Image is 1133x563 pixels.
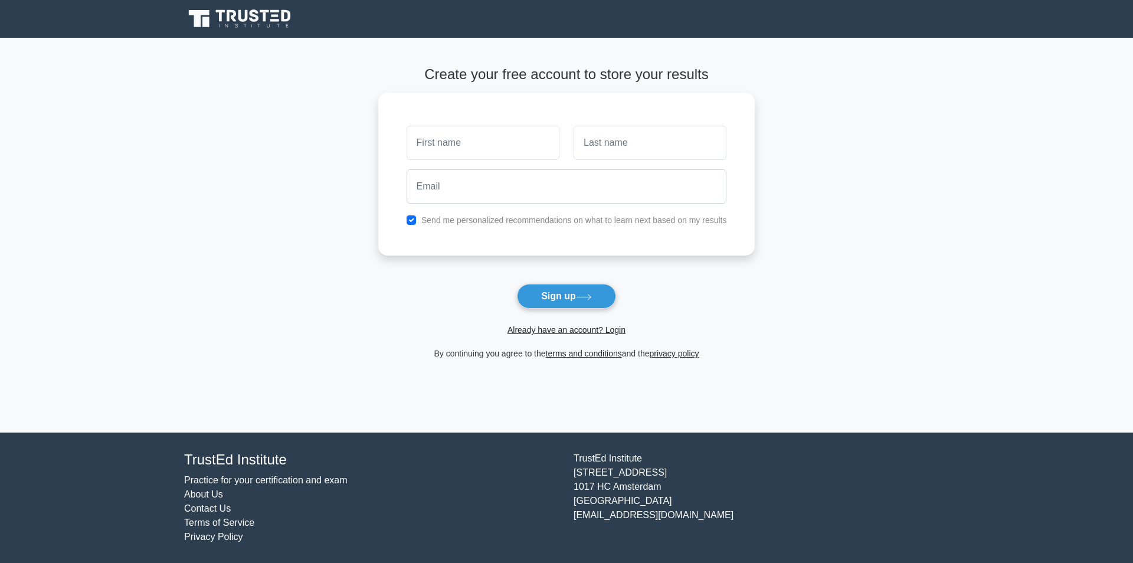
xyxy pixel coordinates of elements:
h4: Create your free account to store your results [378,66,755,83]
a: Privacy Policy [184,532,243,542]
input: First name [407,126,559,160]
a: Terms of Service [184,518,254,528]
input: Email [407,169,727,204]
a: About Us [184,489,223,499]
a: Contact Us [184,503,231,513]
label: Send me personalized recommendations on what to learn next based on my results [421,215,727,225]
h4: TrustEd Institute [184,451,559,469]
a: Practice for your certification and exam [184,475,348,485]
div: TrustEd Institute [STREET_ADDRESS] 1017 HC Amsterdam [GEOGRAPHIC_DATA] [EMAIL_ADDRESS][DOMAIN_NAME] [566,451,956,544]
div: By continuing you agree to the and the [371,346,762,361]
input: Last name [574,126,726,160]
button: Sign up [517,284,616,309]
a: Already have an account? Login [507,325,626,335]
a: terms and conditions [546,349,622,358]
a: privacy policy [650,349,699,358]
